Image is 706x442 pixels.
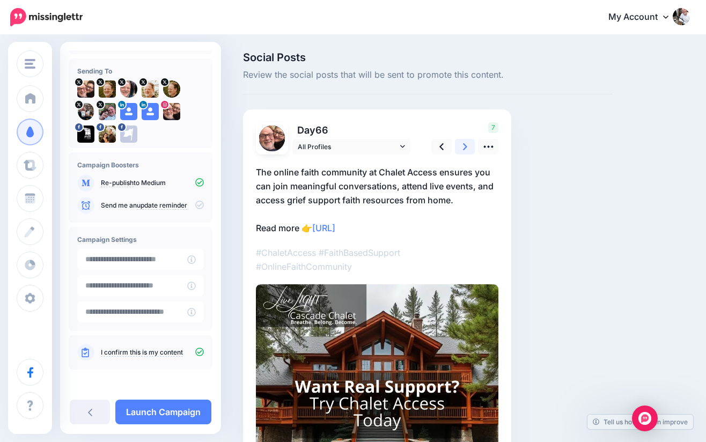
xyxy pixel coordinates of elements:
[256,165,498,235] p: The online faith community at Chalet Access ensures you can join meaningful conversations, attend...
[259,126,285,151] img: 173625679_273566767754180_1705335797951298967_n-bsa149549.jpg
[77,161,204,169] h4: Campaign Boosters
[101,179,134,187] a: Re-publish
[137,201,187,210] a: update reminder
[77,126,94,143] img: picture-bsa68734.png
[99,126,116,143] img: 83926991_106908954202900_1723060958403756032_n-bsa70528.jpg
[598,4,690,31] a: My Account
[292,139,410,154] a: All Profiles
[77,235,204,244] h4: Campaign Settings
[120,126,137,143] img: 84702798_579370612644419_4516628711310622720_n-bsa127373.png
[101,178,204,188] p: to Medium
[77,103,94,120] img: qPl3uliB-14607.jpg
[292,122,412,138] p: Day
[587,415,693,429] a: Tell us how we can improve
[101,201,204,210] p: Send me an
[243,68,613,82] span: Review the social posts that will be sent to promote this content.
[10,8,83,26] img: Missinglettr
[77,67,204,75] h4: Sending To
[298,141,398,152] span: All Profiles
[99,103,116,120] img: js49R7GQ-82240.jpg
[163,103,180,120] img: 173625679_273566767754180_1705335797951298967_n-bsa149549.jpg
[142,103,159,120] img: user_default_image.png
[101,348,183,357] a: I confirm this is my content
[256,246,498,274] p: #ChaletAccess #FaithBasedSupport #OnlineFaithCommunity
[120,103,137,120] img: user_default_image.png
[25,59,35,69] img: menu.png
[163,80,180,98] img: hVs11W9V-14611.jpg
[312,223,335,233] a: [URL]
[142,80,159,98] img: YtlYOdru-14610.jpg
[632,406,658,431] div: Open Intercom Messenger
[315,124,328,136] span: 66
[243,52,613,63] span: Social Posts
[120,80,137,98] img: lZOgZTah-14609.png
[488,122,498,133] span: 7
[99,80,116,98] img: xq-f9NJW-14608.jpg
[77,80,94,98] img: -AKvkOFX-14606.jpg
